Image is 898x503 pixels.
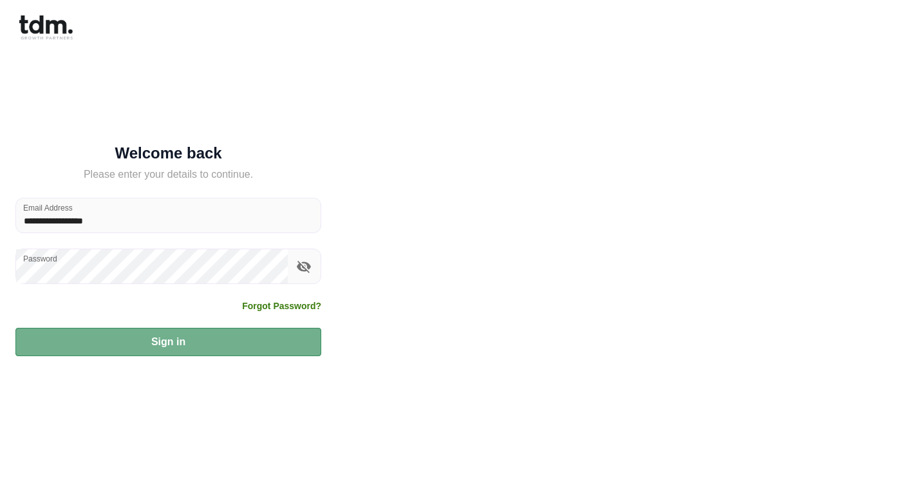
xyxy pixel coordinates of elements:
h5: Welcome back [15,147,321,160]
a: Forgot Password? [242,299,321,312]
label: Email Address [23,202,73,213]
h5: Please enter your details to continue. [15,167,321,182]
button: Sign in [15,328,321,356]
label: Password [23,253,57,264]
button: toggle password visibility [293,256,315,278]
